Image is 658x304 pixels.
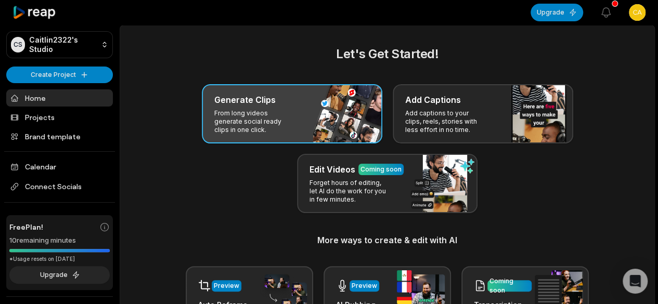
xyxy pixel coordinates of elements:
div: Coming soon [489,276,530,295]
a: Home [6,89,113,107]
div: CS [11,37,25,52]
div: Coming soon [360,165,402,174]
span: Connect Socials [6,177,113,196]
div: 10 remaining minutes [9,235,110,246]
a: Projects [6,109,113,126]
p: Caitlin2322's Studio [29,35,97,54]
button: Create Project [6,67,113,83]
h2: Let's Get Started! [133,45,642,63]
button: Upgrade [9,266,110,284]
h3: More ways to create & edit with AI [133,234,642,246]
p: Add captions to your clips, reels, stories with less effort in no time. [405,109,486,134]
button: Upgrade [531,4,583,21]
a: Calendar [6,158,113,175]
a: Brand template [6,128,113,145]
span: Free Plan! [9,221,43,232]
div: *Usage resets on [DATE] [9,255,110,263]
div: Open Intercom Messenger [623,269,648,294]
p: Forget hours of editing, let AI do the work for you in few minutes. [309,179,390,204]
div: Preview [352,281,377,290]
div: Preview [214,281,239,290]
h3: Add Captions [405,94,461,106]
h3: Generate Clips [214,94,276,106]
h3: Edit Videos [309,163,355,176]
p: From long videos generate social ready clips in one click. [214,109,295,134]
